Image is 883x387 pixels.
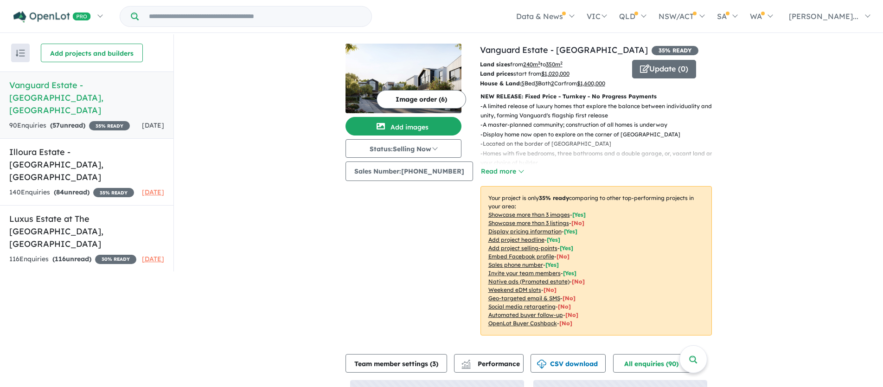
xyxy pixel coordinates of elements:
[9,187,134,198] div: 140 Enquir ies
[454,354,524,373] button: Performance
[55,255,66,263] span: 116
[461,362,471,368] img: bar-chart.svg
[480,80,521,87] b: House & Land:
[488,295,560,302] u: Geo-targeted email & SMS
[488,228,562,235] u: Display pricing information
[480,69,625,78] p: start from
[488,236,544,243] u: Add project headline
[52,255,91,263] strong: ( unread)
[488,320,557,327] u: OpenLot Buyer Cashback
[89,121,130,130] span: 35 % READY
[557,253,569,260] span: [ No ]
[142,255,164,263] span: [DATE]
[9,79,164,116] h5: Vanguard Estate - [GEOGRAPHIC_DATA] , [GEOGRAPHIC_DATA]
[488,311,563,318] u: Automated buyer follow-up
[480,79,625,88] p: Bed Bath Car from
[572,211,586,218] span: [ Yes ]
[546,61,563,68] u: 350 m
[16,50,25,57] img: sort.svg
[560,245,573,252] span: [ Yes ]
[480,61,510,68] b: Land sizes
[41,44,143,62] button: Add projects and builders
[142,188,164,196] span: [DATE]
[488,278,569,285] u: Native ads (Promoted estate)
[563,295,576,302] span: [No]
[537,360,546,369] img: download icon
[523,61,540,68] u: 240 m
[54,188,90,196] strong: ( unread)
[9,120,130,131] div: 90 Enquir ies
[480,70,513,77] b: Land prices
[551,80,554,87] u: 2
[142,121,164,129] span: [DATE]
[480,130,719,139] p: - Display home now open to explore on the corner of [GEOGRAPHIC_DATA]
[571,219,584,226] span: [ No ]
[539,194,569,201] b: 35 % ready
[488,303,556,310] u: Social media retargeting
[531,354,606,373] button: CSV download
[432,360,436,368] span: 3
[480,120,719,129] p: - A master-planned community; construction of all homes is underway
[9,254,136,265] div: 116 Enquir ies
[9,146,164,183] h5: Illoura Estate - [GEOGRAPHIC_DATA] , [GEOGRAPHIC_DATA]
[565,311,578,318] span: [No]
[56,188,64,196] span: 84
[789,12,858,21] span: [PERSON_NAME]...
[541,70,569,77] u: $ 1,020,000
[480,60,625,69] p: from
[521,80,525,87] u: 5
[463,360,520,368] span: Performance
[652,46,698,55] span: 35 % READY
[480,139,719,148] p: - Located on the border of [GEOGRAPHIC_DATA]
[488,286,541,293] u: Weekend eDM slots
[544,286,557,293] span: [No]
[346,354,447,373] button: Team member settings (3)
[346,117,461,135] button: Add images
[480,186,712,335] p: Your project is only comparing to other top-performing projects in your area: - - - - - - - - - -...
[480,166,524,177] button: Read more
[613,354,697,373] button: All enquiries (90)
[547,236,560,243] span: [ Yes ]
[93,188,134,197] span: 35 % READY
[488,270,561,277] u: Invite your team members
[9,213,164,250] h5: Luxus Estate at The [GEOGRAPHIC_DATA] , [GEOGRAPHIC_DATA]
[52,121,60,129] span: 57
[538,60,540,65] sup: 2
[560,60,563,65] sup: 2
[535,80,538,87] u: 3
[346,161,473,181] button: Sales Number:[PHONE_NUMBER]
[632,60,696,78] button: Update (0)
[563,270,576,277] span: [ Yes ]
[488,245,557,252] u: Add project selling-points
[377,90,466,109] button: Image order (6)
[461,360,470,365] img: line-chart.svg
[577,80,605,87] u: $ 1,600,000
[346,44,461,113] img: Vanguard Estate - Kellyville
[572,278,585,285] span: [No]
[480,92,712,101] p: NEW RELEASE: Fixed Price - Turnkey - No Progress Payments
[558,303,571,310] span: [No]
[559,320,572,327] span: [No]
[95,255,136,264] span: 30 % READY
[564,228,577,235] span: [ Yes ]
[488,219,569,226] u: Showcase more than 3 listings
[50,121,85,129] strong: ( unread)
[346,139,461,158] button: Status:Selling Now
[480,102,719,121] p: - A limited release of luxury homes that explore the balance between individuality and unity, for...
[488,253,554,260] u: Embed Facebook profile
[13,11,91,23] img: Openlot PRO Logo White
[141,6,370,26] input: Try estate name, suburb, builder or developer
[480,45,648,55] a: Vanguard Estate - [GEOGRAPHIC_DATA]
[480,149,719,168] p: - Homes with five bedrooms, three bathrooms and a double garage, or, vacant land and your choice ...
[545,261,559,268] span: [ Yes ]
[488,211,570,218] u: Showcase more than 3 images
[488,261,543,268] u: Sales phone number
[540,61,563,68] span: to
